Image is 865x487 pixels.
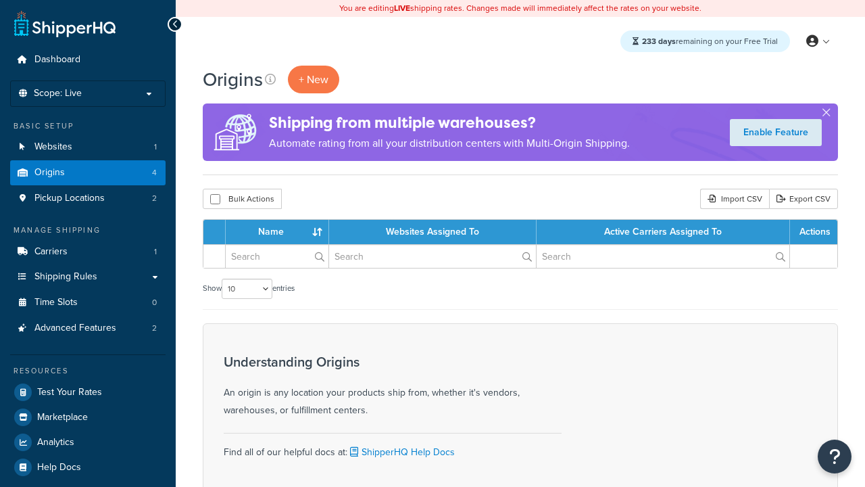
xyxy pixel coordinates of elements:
[152,323,157,334] span: 2
[203,103,269,161] img: ad-origins-multi-dfa493678c5a35abed25fd24b4b8a3fa3505936ce257c16c00bdefe2f3200be3.png
[269,134,630,153] p: Automate rating from all your distribution centers with Multi-Origin Shipping.
[769,189,838,209] a: Export CSV
[10,160,166,185] a: Origins 4
[10,455,166,480] a: Help Docs
[394,2,410,14] b: LIVE
[34,323,116,334] span: Advanced Features
[152,167,157,179] span: 4
[34,193,105,204] span: Pickup Locations
[347,445,455,459] a: ShipperHQ Help Docs
[10,135,166,160] a: Websites 1
[10,264,166,289] a: Shipping Rules
[329,245,536,268] input: Search
[269,112,630,134] h4: Shipping from multiple warehouses?
[10,239,166,264] a: Carriers 1
[10,186,166,211] a: Pickup Locations 2
[224,433,562,461] div: Find all of our helpful docs at:
[154,246,157,258] span: 1
[10,225,166,236] div: Manage Shipping
[288,66,339,93] a: + New
[37,437,74,448] span: Analytics
[818,440,851,473] button: Open Resource Center
[10,316,166,341] a: Advanced Features 2
[34,246,68,258] span: Carriers
[203,189,282,209] button: Bulk Actions
[10,120,166,132] div: Basic Setup
[224,354,562,419] div: An origin is any location your products ship from, whether it's vendors, warehouses, or fulfillme...
[537,245,789,268] input: Search
[790,220,837,244] th: Actions
[14,10,116,37] a: ShipperHQ Home
[224,354,562,369] h3: Understanding Origins
[226,220,329,244] th: Name
[10,135,166,160] li: Websites
[152,297,157,308] span: 0
[37,387,102,398] span: Test Your Rates
[34,88,82,99] span: Scope: Live
[10,290,166,315] li: Time Slots
[226,245,328,268] input: Search
[154,141,157,153] span: 1
[10,380,166,404] a: Test Your Rates
[10,47,166,72] a: Dashboard
[10,239,166,264] li: Carriers
[329,220,537,244] th: Websites Assigned To
[10,160,166,185] li: Origins
[10,186,166,211] li: Pickup Locations
[299,72,328,87] span: + New
[34,141,72,153] span: Websites
[222,279,272,299] select: Showentries
[34,271,97,283] span: Shipping Rules
[37,412,88,423] span: Marketplace
[37,462,81,473] span: Help Docs
[34,54,80,66] span: Dashboard
[730,119,822,146] a: Enable Feature
[10,316,166,341] li: Advanced Features
[152,193,157,204] span: 2
[34,167,65,179] span: Origins
[34,297,78,308] span: Time Slots
[10,405,166,430] a: Marketplace
[203,279,295,299] label: Show entries
[10,430,166,455] a: Analytics
[700,189,769,209] div: Import CSV
[10,290,166,315] a: Time Slots 0
[537,220,790,244] th: Active Carriers Assigned To
[203,66,263,93] h1: Origins
[10,365,166,377] div: Resources
[620,30,790,52] div: remaining on your Free Trial
[642,35,676,47] strong: 233 days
